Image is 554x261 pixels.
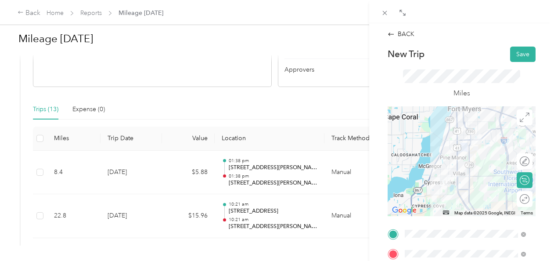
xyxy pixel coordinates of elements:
[510,47,536,62] button: Save
[388,29,414,39] div: BACK
[390,205,419,216] a: Open this area in Google Maps (opens a new window)
[390,205,419,216] img: Google
[388,48,424,60] p: New Trip
[443,210,449,214] button: Keyboard shortcuts
[453,88,470,99] p: Miles
[454,210,515,215] span: Map data ©2025 Google, INEGI
[521,210,533,215] a: Terms (opens in new tab)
